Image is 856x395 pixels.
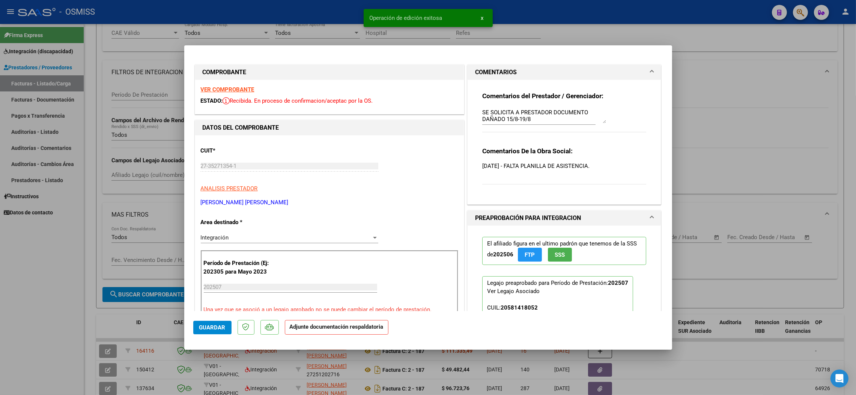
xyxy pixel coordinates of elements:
strong: COMPROBANTE [203,69,247,76]
p: [PERSON_NAME] [PERSON_NAME] [201,198,458,207]
span: ESTADO: [201,97,223,104]
span: FTP [525,251,535,258]
div: 20581418052 [501,304,538,312]
p: CUIT [201,147,278,155]
button: Guardar [193,321,232,334]
p: Legajo preaprobado para Período de Prestación: [482,276,633,376]
span: CUIL: Nombre y Apellido: Período Desde: Período Hasta: Admite Dependencia: [487,304,578,352]
strong: Comentarios De la Obra Social: [482,147,573,155]
p: [DATE] - FALTA PLANILLA DE ASISTENCIA. [482,162,647,170]
strong: 202506 [493,251,513,258]
span: Integración [201,234,229,241]
p: Area destinado * [201,218,278,227]
span: ANALISIS PRESTADOR [201,185,258,192]
mat-expansion-panel-header: PREAPROBACIÓN PARA INTEGRACION [468,211,661,226]
strong: Comentarios del Prestador / Gerenciador: [482,92,603,100]
p: Una vez que se asoció a un legajo aprobado no se puede cambiar el período de prestación. [204,305,455,314]
h1: PREAPROBACIÓN PARA INTEGRACION [475,214,581,223]
strong: 202507 [608,280,628,286]
span: SSS [555,251,565,258]
button: SSS [548,248,572,262]
mat-expansion-panel-header: COMENTARIOS [468,65,661,80]
span: Operación de edición exitosa [370,14,442,22]
p: Período de Prestación (Ej: 202305 para Mayo 2023 [204,259,279,276]
a: VER COMPROBANTE [201,86,254,93]
strong: DATOS DEL COMPROBANTE [203,124,279,131]
strong: Adjunte documentación respaldatoria [290,323,384,330]
span: Recibida. En proceso de confirmacion/aceptac por la OS. [223,97,373,104]
button: FTP [518,248,542,262]
button: x [475,11,490,25]
div: Ver Legajo Asociado [487,287,540,295]
h1: COMENTARIOS [475,68,517,77]
span: Guardar [199,324,226,331]
div: COMENTARIOS [468,80,661,204]
div: Open Intercom Messenger [830,370,848,388]
div: PREAPROBACIÓN PARA INTEGRACION [468,226,661,393]
span: x [481,15,484,21]
p: El afiliado figura en el ultimo padrón que tenemos de la SSS de [482,237,647,265]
